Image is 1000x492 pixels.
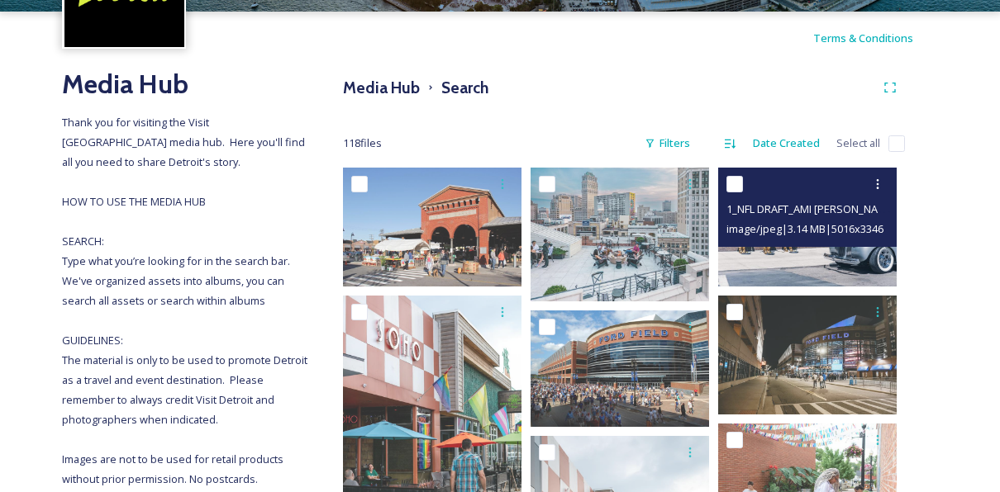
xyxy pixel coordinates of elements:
span: image/jpeg | 3.14 MB | 5016 x 3346 [726,221,883,236]
h3: Search [441,76,488,100]
h3: Media Hub [343,76,420,100]
span: Select all [836,135,880,151]
img: Bureau_MonarchClub_0375.jpg [531,168,709,301]
span: 118 file s [343,135,382,151]
img: DSC_4522_Vito-Palmisano.jpeg [531,310,709,427]
span: 1_NFL DRAFT_AMI [PERSON_NAME].jpg [726,201,913,216]
div: Date Created [745,127,828,159]
a: Terms & Conditions [813,28,938,48]
span: Terms & Conditions [813,31,913,45]
img: Ford_Field_4_Photo_Credit_Ford_Field.jpeg [718,296,897,414]
img: SaturdayMarket_Fall-PhotoCredit-Eastern_Market_Partnership (2).jpg [343,168,521,286]
div: Filters [636,127,698,159]
h2: Media Hub [62,64,310,104]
